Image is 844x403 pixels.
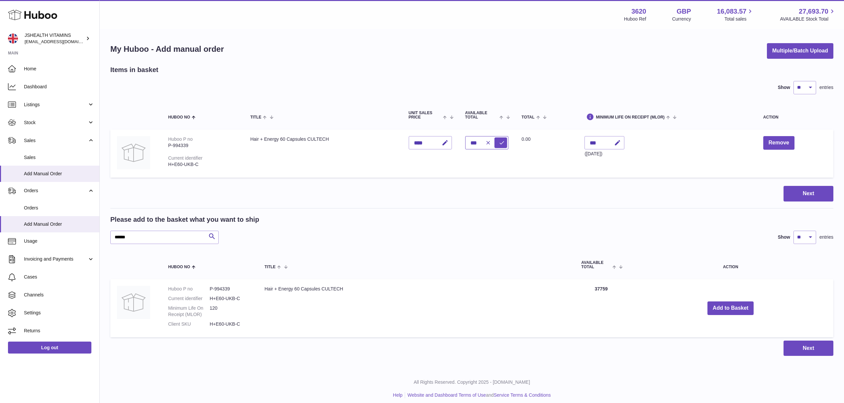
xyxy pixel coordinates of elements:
[707,301,754,315] button: Add to Basket
[24,120,87,126] span: Stock
[168,305,210,318] dt: Minimum Life On Receipt (MLOR)
[465,111,498,120] span: AVAILABLE Total
[8,34,18,43] img: internalAdmin-3620@internal.huboo.com
[117,286,150,319] img: Hair + Energy 60 Capsules CULTECH
[624,16,646,22] div: Huboo Ref
[631,7,646,16] strong: 3620
[168,155,203,161] div: Current identifier
[25,39,98,44] span: [EMAIL_ADDRESS][DOMAIN_NAME]
[724,16,754,22] span: Total sales
[258,279,575,337] td: Hair + Energy 60 Capsules CULTECH
[409,111,442,120] span: Unit Sales Price
[393,392,403,398] a: Help
[780,16,836,22] span: AVAILABLE Stock Total
[264,265,275,269] span: Title
[677,7,691,16] strong: GBP
[24,205,94,211] span: Orders
[24,238,94,244] span: Usage
[244,129,402,178] td: Hair + Energy 60 Capsules CULTECH
[407,392,486,398] a: Website and Dashboard Terms of Use
[210,305,251,318] dd: 120
[210,321,251,327] dd: H+E60-UKB-C
[168,115,190,120] span: Huboo no
[522,115,535,120] span: Total
[763,136,794,150] button: Remove
[24,310,94,316] span: Settings
[168,265,190,269] span: Huboo no
[110,44,224,54] h1: My Huboo - Add manual order
[117,136,150,169] img: Hair + Energy 60 Capsules CULTECH
[24,102,87,108] span: Listings
[799,7,828,16] span: 27,693.70
[168,136,193,142] div: Huboo P no
[522,136,531,142] span: 0.00
[24,221,94,227] span: Add Manual Order
[780,7,836,22] a: 27,693.70 AVAILABLE Stock Total
[24,171,94,177] span: Add Manual Order
[778,84,790,91] label: Show
[24,188,87,194] span: Orders
[581,261,611,269] span: AVAILABLE Total
[784,186,833,201] button: Next
[24,66,94,72] span: Home
[24,154,94,161] span: Sales
[110,65,158,74] h2: Items in basket
[628,254,833,276] th: Action
[24,256,87,262] span: Invoicing and Payments
[717,7,746,16] span: 16,083.57
[24,274,94,280] span: Cases
[819,84,833,91] span: entries
[672,16,691,22] div: Currency
[584,151,624,157] div: ([DATE])
[24,328,94,334] span: Returns
[210,286,251,292] dd: P-994339
[494,392,551,398] a: Service Terms & Conditions
[105,379,839,385] p: All Rights Reserved. Copyright 2025 - [DOMAIN_NAME]
[24,137,87,144] span: Sales
[763,115,827,120] div: Action
[168,295,210,302] dt: Current identifier
[168,286,210,292] dt: Huboo P no
[168,321,210,327] dt: Client SKU
[784,341,833,356] button: Next
[24,292,94,298] span: Channels
[596,115,665,120] span: Minimum Life On Receipt (MLOR)
[168,142,237,149] div: P-994339
[767,43,833,59] button: Multiple/Batch Upload
[25,32,84,45] div: JSHEALTH VITAMINS
[405,392,551,398] li: and
[168,161,237,168] div: H+E60-UKB-C
[717,7,754,22] a: 16,083.57 Total sales
[210,295,251,302] dd: H+E60-UKB-C
[250,115,261,120] span: Title
[819,234,833,240] span: entries
[110,215,259,224] h2: Please add to the basket what you want to ship
[8,342,91,354] a: Log out
[575,279,628,337] td: 37759
[24,84,94,90] span: Dashboard
[778,234,790,240] label: Show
